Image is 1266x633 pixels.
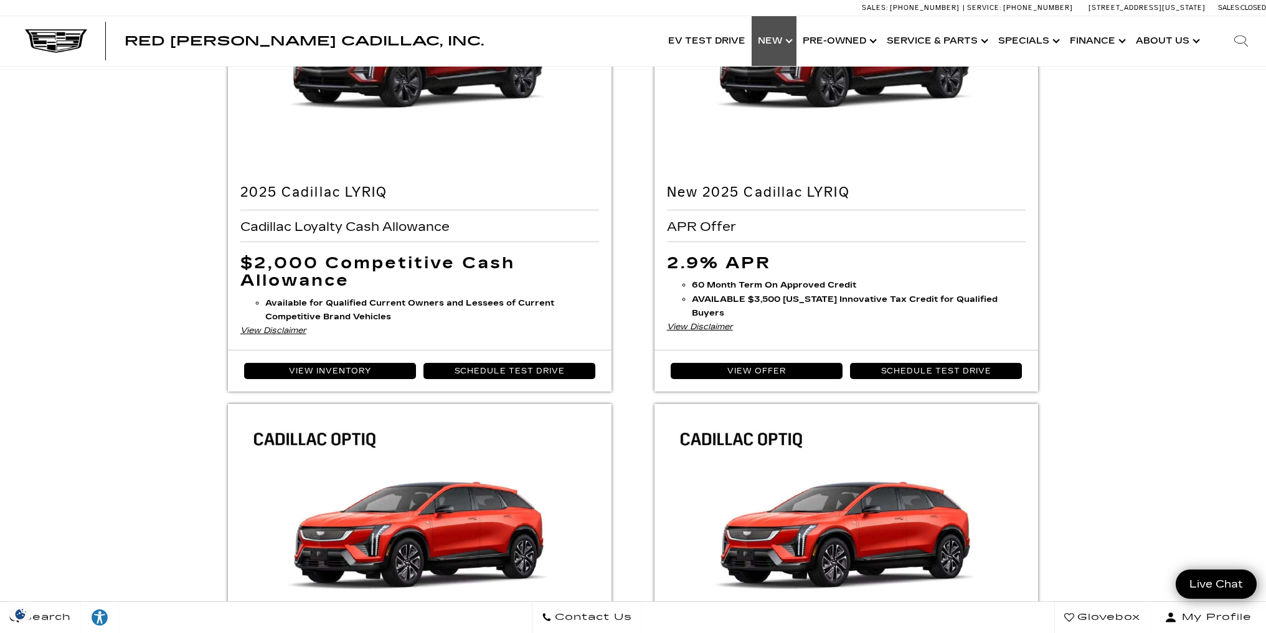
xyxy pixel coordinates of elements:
[667,320,1026,334] div: View Disclaimer
[752,16,796,66] a: New
[1089,4,1206,12] a: [STREET_ADDRESS][US_STATE]
[81,608,118,627] div: Explore your accessibility options
[125,34,484,49] span: Red [PERSON_NAME] Cadillac, Inc.
[1216,16,1266,66] div: Search
[963,4,1076,11] a: Service: [PHONE_NUMBER]
[1177,609,1252,626] span: My Profile
[265,298,554,322] b: Available for Qualified Current Owners and Lessees of Current Competitive Brand Vehicles
[890,4,960,12] span: [PHONE_NUMBER]
[25,29,87,53] img: Cadillac Dark Logo with Cadillac White Text
[1150,602,1266,633] button: Open user profile menu
[240,324,600,337] div: View Disclaimer
[692,280,856,290] span: 60 Month Term On Approved Credit
[1240,4,1266,12] span: Closed
[967,4,1001,12] span: Service:
[667,253,771,273] span: 2.9% APR
[1183,577,1249,591] span: Live Chat
[1176,570,1257,599] a: Live Chat
[81,602,119,633] a: Explore your accessibility options
[125,35,484,47] a: Red [PERSON_NAME] Cadillac, Inc.
[19,609,71,626] span: Search
[667,185,1026,200] h2: New 2025 Cadillac LYRIQ
[1218,4,1240,12] span: Sales:
[850,363,1023,379] a: Schedule Test Drive
[240,253,515,291] span: $2,000 Competitive Cash Allowance
[796,16,881,66] a: Pre-Owned
[667,220,739,233] span: APR Offer
[881,16,992,66] a: Service & Parts
[552,609,632,626] span: Contact Us
[1003,4,1073,12] span: [PHONE_NUMBER]
[1130,16,1204,66] a: About Us
[662,16,752,66] a: EV Test Drive
[671,363,843,379] a: View Offer
[240,185,600,200] h2: 2025 Cadillac LYRIQ
[862,4,963,11] a: Sales: [PHONE_NUMBER]
[862,4,888,12] span: Sales:
[1074,609,1140,626] span: Glovebox
[692,294,998,318] strong: AVAILABLE $3,500 [US_STATE] Innovative Tax Credit for Qualified Buyers
[6,607,35,621] div: Privacy Settings
[244,363,417,379] a: View Inventory
[423,363,596,379] a: Schedule Test Drive
[1054,602,1150,633] a: Glovebox
[992,16,1064,66] a: Specials
[1064,16,1130,66] a: Finance
[532,602,642,633] a: Contact Us
[240,220,453,233] span: Cadillac Loyalty Cash Allowance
